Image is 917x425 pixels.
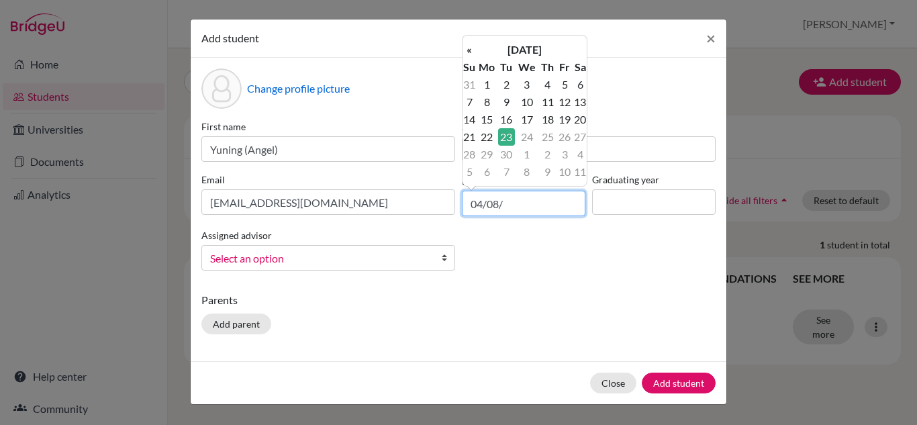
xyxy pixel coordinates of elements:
th: Th [538,58,556,76]
button: Close [695,19,726,57]
td: 15 [476,111,498,128]
th: We [515,58,538,76]
label: Graduating year [592,173,716,187]
td: 27 [573,128,587,146]
td: 5 [557,76,573,93]
td: 20 [573,111,587,128]
label: First name [201,120,455,134]
td: 4 [538,76,556,93]
button: Add student [642,373,716,393]
td: 30 [498,146,515,163]
td: 26 [557,128,573,146]
td: 9 [498,93,515,111]
span: Select an option [210,250,429,267]
td: 6 [476,163,498,181]
input: dd/mm/yyyy [462,191,585,216]
td: 3 [515,76,538,93]
th: Su [463,58,476,76]
td: 23 [498,128,515,146]
td: 12 [557,93,573,111]
td: 7 [498,163,515,181]
td: 31 [463,76,476,93]
button: Add parent [201,314,271,334]
div: Profile picture [201,68,242,109]
td: 9 [538,163,556,181]
td: 10 [557,163,573,181]
td: 1 [515,146,538,163]
th: Tu [498,58,515,76]
td: 2 [498,76,515,93]
label: Surname [462,120,716,134]
td: 6 [573,76,587,93]
td: 29 [476,146,498,163]
td: 1 [476,76,498,93]
td: 28 [463,146,476,163]
td: 14 [463,111,476,128]
td: 8 [515,163,538,181]
td: 21 [463,128,476,146]
p: Parents [201,292,716,308]
th: « [463,41,476,58]
button: Close [590,373,636,393]
td: 25 [538,128,556,146]
td: 3 [557,146,573,163]
span: × [706,28,716,48]
span: Add student [201,32,259,44]
th: Sa [573,58,587,76]
td: 4 [573,146,587,163]
th: Mo [476,58,498,76]
td: 16 [498,111,515,128]
td: 7 [463,93,476,111]
td: 5 [463,163,476,181]
td: 18 [538,111,556,128]
td: 19 [557,111,573,128]
td: 13 [573,93,587,111]
td: 11 [573,163,587,181]
th: Fr [557,58,573,76]
label: Email [201,173,455,187]
td: 17 [515,111,538,128]
td: 2 [538,146,556,163]
td: 24 [515,128,538,146]
td: 11 [538,93,556,111]
td: 8 [476,93,498,111]
td: 10 [515,93,538,111]
td: 22 [476,128,498,146]
th: [DATE] [476,41,573,58]
label: Assigned advisor [201,228,272,242]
